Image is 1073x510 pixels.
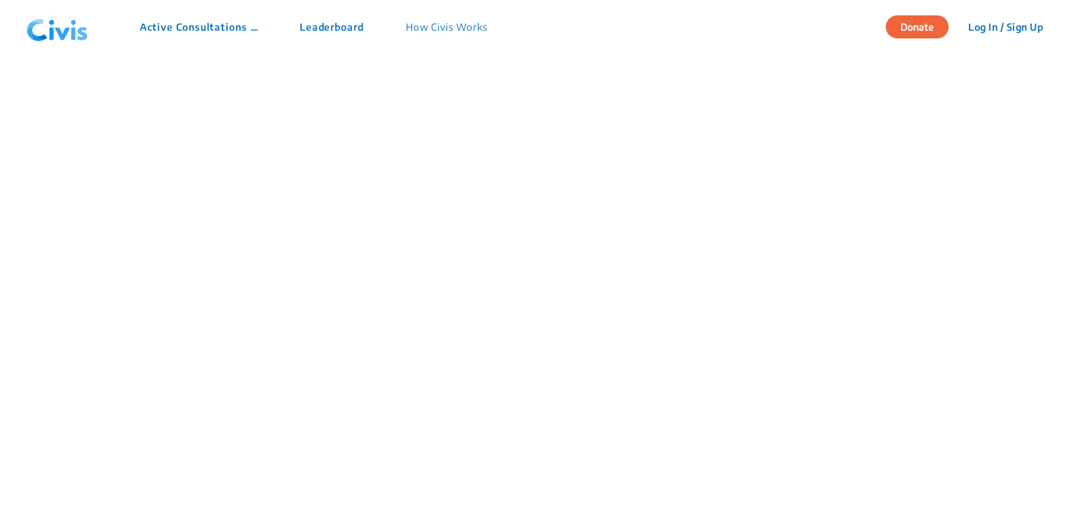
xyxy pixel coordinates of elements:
[140,20,258,34] p: Active Consultations
[300,20,364,34] p: Leaderboard
[959,16,1052,38] button: Log In / Sign Up
[886,19,959,33] a: Donate
[886,15,949,38] button: Donate
[406,20,488,34] p: How Civis Works
[21,6,94,48] img: navlogo.png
